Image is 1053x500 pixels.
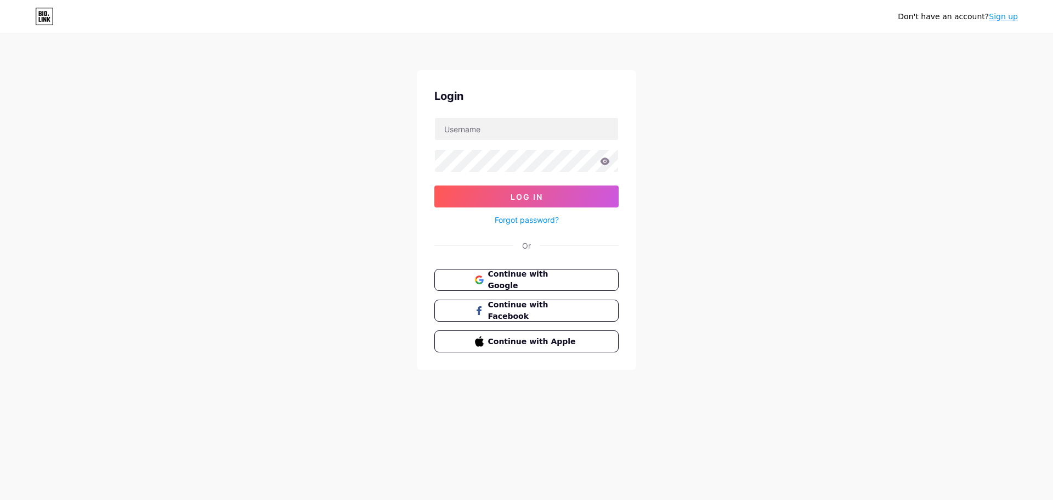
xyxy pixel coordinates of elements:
[989,12,1018,21] a: Sign up
[488,268,579,291] span: Continue with Google
[488,336,579,347] span: Continue with Apple
[434,300,619,322] button: Continue with Facebook
[434,186,619,207] button: Log In
[434,88,619,104] div: Login
[495,214,559,226] a: Forgot password?
[434,330,619,352] button: Continue with Apple
[522,240,531,251] div: Or
[434,269,619,291] button: Continue with Google
[488,299,579,322] span: Continue with Facebook
[435,118,618,140] input: Username
[898,11,1018,23] div: Don't have an account?
[511,192,543,201] span: Log In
